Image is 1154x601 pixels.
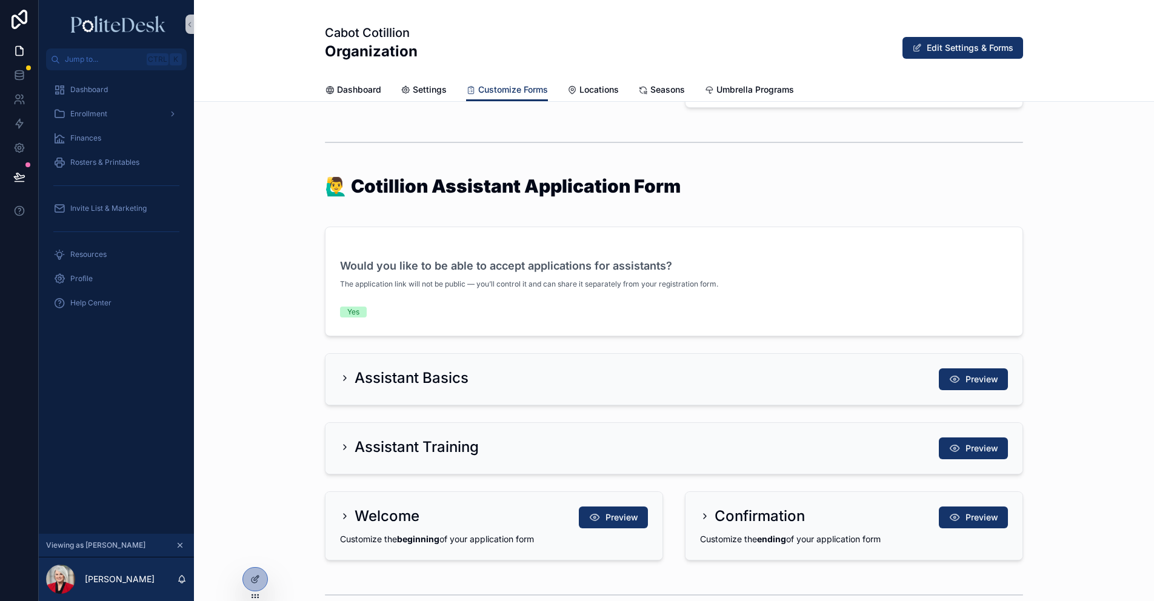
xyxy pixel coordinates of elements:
[939,368,1008,390] button: Preview
[70,85,108,95] span: Dashboard
[397,534,439,544] strong: beginning
[939,437,1008,459] button: Preview
[46,48,187,70] button: Jump to...CtrlK
[70,158,139,167] span: Rosters & Printables
[478,84,548,96] span: Customize Forms
[70,274,93,284] span: Profile
[70,109,107,119] span: Enrollment
[355,368,469,388] h2: Assistant Basics
[466,79,548,102] a: Customize Forms
[70,250,107,259] span: Resources
[355,437,479,457] h2: Assistant Training
[325,24,418,41] h1: Cabot Cotillion
[567,79,619,103] a: Locations
[413,84,447,96] span: Settings
[966,442,998,454] span: Preview
[325,41,418,61] h2: Organization
[650,84,685,96] span: Seasons
[325,79,381,103] a: Dashboard
[46,79,187,101] a: Dashboard
[46,244,187,265] a: Resources
[579,84,619,96] span: Locations
[347,307,359,317] div: Yes
[966,511,998,523] span: Preview
[70,298,112,308] span: Help Center
[65,55,142,64] span: Jump to...
[85,573,155,585] p: [PERSON_NAME]
[70,204,147,213] span: Invite List & Marketing
[704,79,794,103] a: Umbrella Programs
[638,79,685,103] a: Seasons
[46,198,187,219] a: Invite List & Marketing
[579,506,648,528] button: Preview
[39,70,194,330] div: scrollable content
[700,534,881,544] span: Customize the of your application form
[716,84,794,96] span: Umbrella Programs
[171,55,181,64] span: K
[340,257,718,274] h3: Would you like to be able to accept applications for assistants?
[401,79,447,103] a: Settings
[966,373,998,385] span: Preview
[62,15,170,34] img: App logo
[715,506,805,526] h2: Confirmation
[355,506,419,526] h2: Welcome
[340,534,534,544] span: Customize the of your application form
[757,534,786,544] strong: ending
[939,506,1008,528] button: Preview
[46,127,187,149] a: Finances
[147,53,168,65] span: Ctrl
[46,292,187,314] a: Help Center
[340,279,718,290] p: The application link will not be public — you’ll control it and can share it separately from your...
[605,511,638,523] span: Preview
[46,268,187,290] a: Profile
[46,103,187,125] a: Enrollment
[46,151,187,173] a: Rosters & Printables
[902,37,1023,59] button: Edit Settings & Forms
[70,133,101,143] span: Finances
[325,177,681,195] h1: 🙋‍♂️ Cotillion Assistant Application Form
[337,84,381,96] span: Dashboard
[46,540,145,550] span: Viewing as [PERSON_NAME]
